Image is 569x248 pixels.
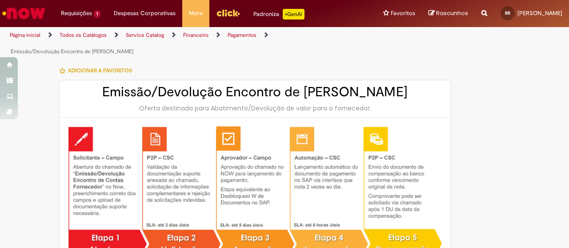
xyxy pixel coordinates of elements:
[1,4,47,22] img: ServiceNow
[189,9,203,18] span: More
[436,9,468,17] span: Rascunhos
[183,31,208,39] a: Financeiro
[7,27,373,60] ul: Trilhas de página
[94,10,100,18] span: 1
[68,104,442,113] div: Oferta destinada para Abatimento/Devolução de valor para o fornecedor.
[59,61,137,80] button: Adicionar a Favoritos
[11,48,133,55] a: Emissão/Devolução Encontro de [PERSON_NAME]
[253,9,305,20] div: Padroniza
[517,9,562,17] span: [PERSON_NAME]
[505,10,510,16] span: RR
[283,9,305,20] p: +GenAi
[391,9,415,18] span: Favoritos
[60,31,107,39] a: Todos os Catálogos
[114,9,176,18] span: Despesas Corporativas
[61,9,92,18] span: Requisições
[429,9,468,18] a: Rascunhos
[126,31,164,39] a: Service Catalog
[10,31,40,39] a: Página inicial
[68,67,132,74] span: Adicionar a Favoritos
[228,31,256,39] a: Pagamentos
[216,6,240,20] img: click_logo_yellow_360x200.png
[68,85,442,99] h2: Emissão/Devolução Encontro de [PERSON_NAME]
